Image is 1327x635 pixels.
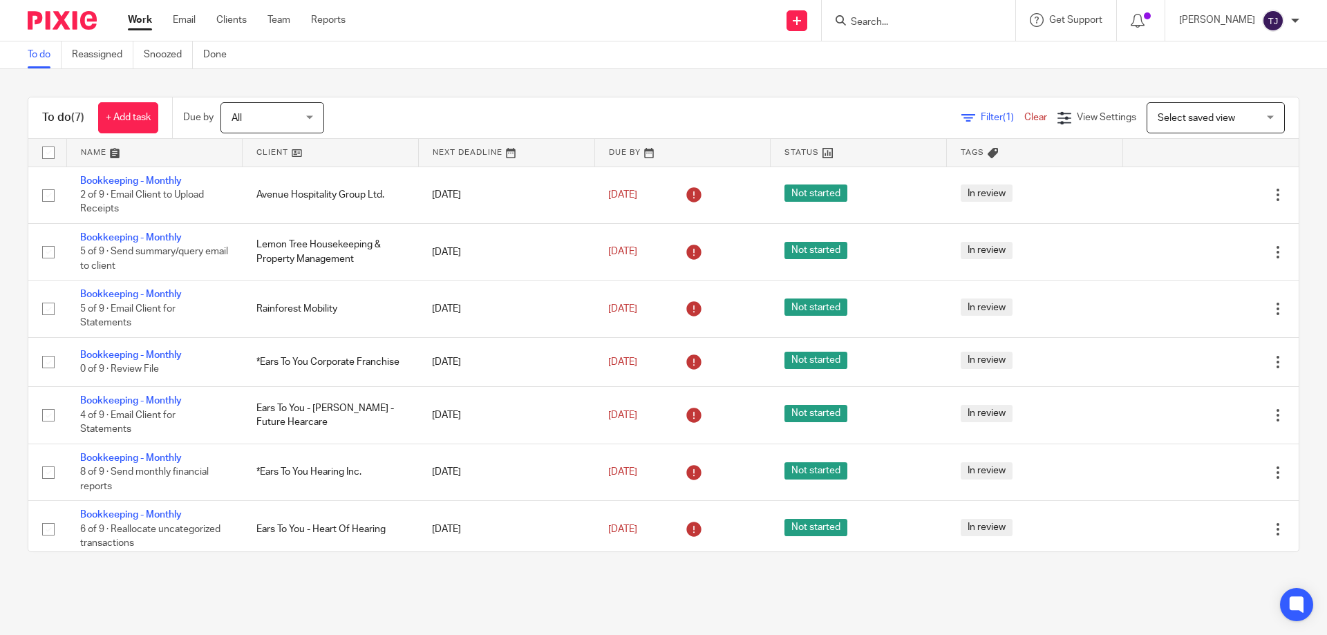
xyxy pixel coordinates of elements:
a: Bookkeeping - Monthly [80,350,182,360]
a: Team [267,13,290,27]
a: Bookkeeping - Monthly [80,290,182,299]
span: 5 of 9 · Send summary/query email to client [80,247,228,272]
a: Bookkeeping - Monthly [80,453,182,463]
a: Clients [216,13,247,27]
p: Due by [183,111,214,124]
td: [DATE] [418,444,594,500]
span: Select saved view [1158,113,1235,123]
span: In review [961,298,1013,316]
span: 5 of 9 · Email Client for Statements [80,304,176,328]
td: [DATE] [418,167,594,223]
span: [DATE] [608,304,637,314]
span: All [232,113,242,123]
a: Bookkeeping - Monthly [80,510,182,520]
span: Not started [784,462,847,480]
span: [DATE] [608,410,637,420]
span: In review [961,462,1013,480]
span: 0 of 9 · Review File [80,364,159,374]
span: Not started [784,352,847,369]
p: [PERSON_NAME] [1179,13,1255,27]
span: [DATE] [608,357,637,367]
a: Reassigned [72,41,133,68]
span: 2 of 9 · Email Client to Upload Receipts [80,190,204,214]
span: In review [961,405,1013,422]
span: (1) [1003,113,1014,122]
h1: To do [42,111,84,125]
span: View Settings [1077,113,1136,122]
span: Tags [961,149,984,156]
span: [DATE] [608,467,637,477]
span: Not started [784,242,847,259]
span: [DATE] [608,524,637,534]
span: Not started [784,405,847,422]
a: To do [28,41,62,68]
span: Filter [981,113,1024,122]
span: In review [961,519,1013,536]
td: [DATE] [418,387,594,444]
a: Bookkeeping - Monthly [80,396,182,406]
td: Ears To You - Heart Of Hearing [243,501,419,558]
td: [DATE] [418,337,594,386]
td: [DATE] [418,281,594,337]
img: svg%3E [1262,10,1284,32]
a: Done [203,41,237,68]
a: Clear [1024,113,1047,122]
span: Not started [784,184,847,202]
span: 4 of 9 · Email Client for Statements [80,410,176,435]
td: *Ears To You Hearing Inc. [243,444,419,500]
span: 6 of 9 · Reallocate uncategorized transactions [80,524,220,549]
span: In review [961,242,1013,259]
input: Search [849,17,974,29]
td: Ears To You - [PERSON_NAME] - Future Hearcare [243,387,419,444]
td: Avenue Hospitality Group Ltd. [243,167,419,223]
span: (7) [71,112,84,123]
td: *Ears To You Corporate Franchise [243,337,419,386]
span: [DATE] [608,247,637,257]
a: Bookkeeping - Monthly [80,176,182,186]
span: In review [961,184,1013,202]
a: Work [128,13,152,27]
td: [DATE] [418,223,594,280]
a: Snoozed [144,41,193,68]
span: In review [961,352,1013,369]
span: Not started [784,519,847,536]
a: Bookkeeping - Monthly [80,233,182,243]
a: Reports [311,13,346,27]
span: Not started [784,298,847,316]
a: Email [173,13,196,27]
img: Pixie [28,11,97,30]
td: [DATE] [418,501,594,558]
span: [DATE] [608,190,637,200]
td: Lemon Tree Housekeeping & Property Management [243,223,419,280]
span: Get Support [1049,15,1102,25]
td: Rainforest Mobility [243,281,419,337]
a: + Add task [98,102,158,133]
span: 8 of 9 · Send monthly financial reports [80,467,209,491]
